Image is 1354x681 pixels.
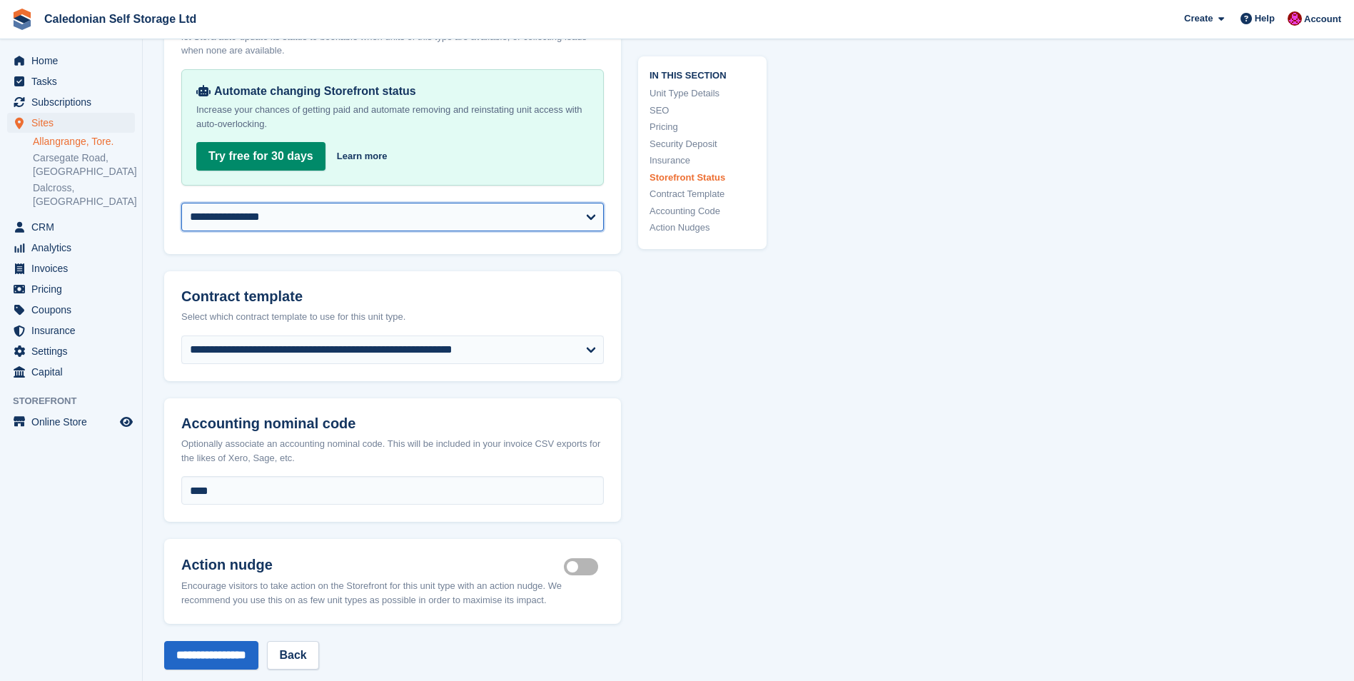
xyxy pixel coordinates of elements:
a: Caledonian Self Storage Ltd [39,7,202,31]
a: menu [7,217,135,237]
div: Select which contract template to use for this unit type. [181,310,604,324]
a: menu [7,113,135,133]
span: Online Store [31,412,117,432]
a: Carsegate Road, [GEOGRAPHIC_DATA] [33,151,135,178]
a: menu [7,279,135,299]
span: Create [1184,11,1213,26]
a: menu [7,92,135,112]
a: menu [7,71,135,91]
a: Back [267,641,318,670]
div: Optionally associate an accounting nominal code. This will be included in your invoice CSV export... [181,437,604,465]
div: Automate changing Storefront status [196,84,589,99]
a: Allangrange, Tore. [33,135,135,148]
span: Capital [31,362,117,382]
a: Unit Type Details [650,86,755,101]
a: menu [7,300,135,320]
h2: Accounting nominal code [181,415,604,432]
a: Action Nudges [650,221,755,235]
a: menu [7,258,135,278]
a: SEO [650,103,755,117]
a: Storefront Status [650,170,755,184]
a: menu [7,238,135,258]
a: Insurance [650,153,755,168]
span: CRM [31,217,117,237]
img: Donald Mathieson [1288,11,1302,26]
span: Invoices [31,258,117,278]
h2: Contract template [181,288,604,305]
img: stora-icon-8386f47178a22dfd0bd8f6a31ec36ba5ce8667c1dd55bd0f319d3a0aa187defe.svg [11,9,33,30]
a: Pricing [650,120,755,134]
div: Encourage visitors to take action on the Storefront for this unit type with an action nudge. We r... [181,579,604,607]
span: Settings [31,341,117,361]
h2: Action nudge [181,556,564,573]
span: Analytics [31,238,117,258]
p: Increase your chances of getting paid and automate removing and reinstating unit access with auto... [196,103,589,131]
a: Dalcross, [GEOGRAPHIC_DATA] [33,181,135,208]
span: Storefront [13,394,142,408]
span: Account [1304,12,1341,26]
a: menu [7,341,135,361]
a: Accounting Code [650,203,755,218]
span: Help [1255,11,1275,26]
a: menu [7,321,135,340]
a: Security Deposit [650,136,755,151]
a: menu [7,362,135,382]
span: Pricing [31,279,117,299]
a: Try free for 30 days [196,142,325,171]
span: Coupons [31,300,117,320]
a: Contract Template [650,187,755,201]
span: Insurance [31,321,117,340]
span: Home [31,51,117,71]
span: Subscriptions [31,92,117,112]
span: Sites [31,113,117,133]
a: Learn more [337,149,388,163]
a: menu [7,412,135,432]
a: menu [7,51,135,71]
label: Is active [564,566,604,568]
span: Tasks [31,71,117,91]
a: Preview store [118,413,135,430]
span: In this section [650,67,755,81]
